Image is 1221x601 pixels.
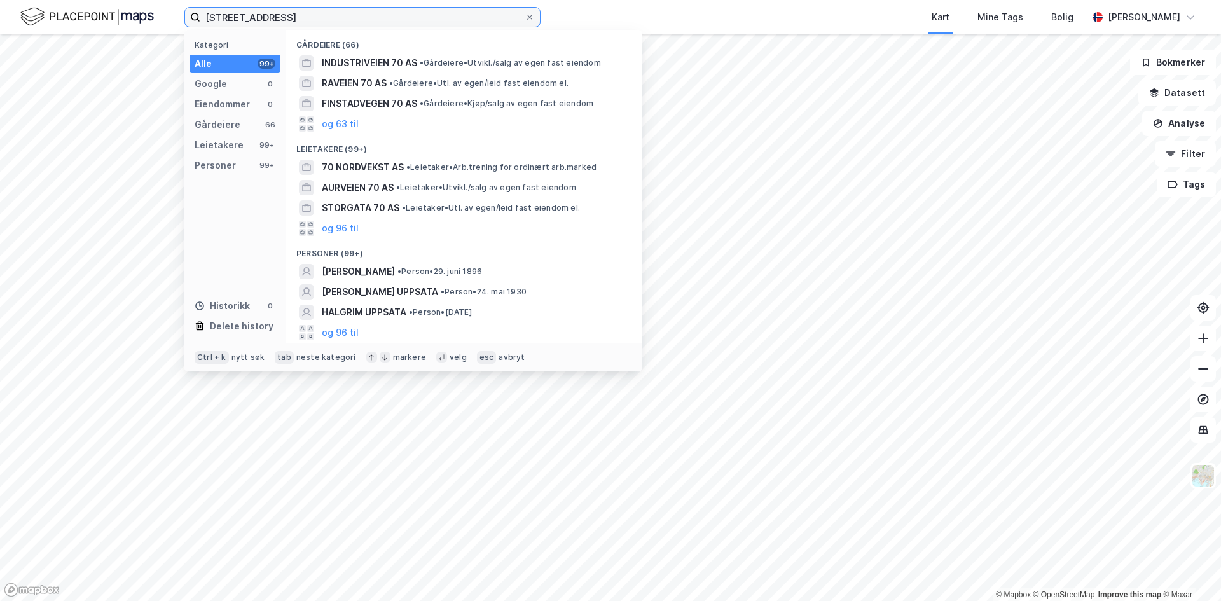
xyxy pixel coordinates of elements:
[409,307,413,317] span: •
[195,298,250,314] div: Historikk
[441,287,445,296] span: •
[1138,80,1216,106] button: Datasett
[389,78,393,88] span: •
[322,116,359,132] button: og 63 til
[195,351,229,364] div: Ctrl + k
[996,590,1031,599] a: Mapbox
[322,160,404,175] span: 70 NORDVEKST AS
[4,583,60,597] a: Mapbox homepage
[396,183,576,193] span: Leietaker • Utvikl./salg av egen fast eiendom
[286,134,642,157] div: Leietakere (99+)
[195,56,212,71] div: Alle
[409,307,472,317] span: Person • [DATE]
[406,162,597,172] span: Leietaker • Arb.trening for ordinært arb.marked
[499,352,525,363] div: avbryt
[389,78,569,88] span: Gårdeiere • Utl. av egen/leid fast eiendom el.
[322,180,394,195] span: AURVEIEN 70 AS
[1098,590,1161,599] a: Improve this map
[1051,10,1073,25] div: Bolig
[1157,172,1216,197] button: Tags
[296,352,356,363] div: neste kategori
[420,99,424,108] span: •
[322,221,359,236] button: og 96 til
[195,97,250,112] div: Eiendommer
[393,352,426,363] div: markere
[1108,10,1180,25] div: [PERSON_NAME]
[258,59,275,69] div: 99+
[1191,464,1215,488] img: Z
[20,6,154,28] img: logo.f888ab2527a4732fd821a326f86c7f29.svg
[231,352,265,363] div: nytt søk
[265,99,275,109] div: 0
[402,203,580,213] span: Leietaker • Utl. av egen/leid fast eiendom el.
[265,301,275,311] div: 0
[195,158,236,173] div: Personer
[1142,111,1216,136] button: Analyse
[322,55,417,71] span: INDUSTRIVEIEN 70 AS
[322,200,399,216] span: STORGATA 70 AS
[195,40,280,50] div: Kategori
[195,137,244,153] div: Leietakere
[195,117,240,132] div: Gårdeiere
[322,96,417,111] span: FINSTADVEGEN 70 AS
[322,76,387,91] span: RAVEIEN 70 AS
[396,183,400,192] span: •
[397,266,482,277] span: Person • 29. juni 1896
[397,266,401,276] span: •
[258,140,275,150] div: 99+
[420,58,601,68] span: Gårdeiere • Utvikl./salg av egen fast eiendom
[322,284,438,300] span: [PERSON_NAME] UPPSATA
[322,305,406,320] span: HALGRIM UPPSATA
[1033,590,1095,599] a: OpenStreetMap
[265,79,275,89] div: 0
[1130,50,1216,75] button: Bokmerker
[200,8,525,27] input: Søk på adresse, matrikkel, gårdeiere, leietakere eller personer
[265,120,275,130] div: 66
[322,325,359,340] button: og 96 til
[286,30,642,53] div: Gårdeiere (66)
[450,352,467,363] div: velg
[210,319,273,334] div: Delete history
[420,99,593,109] span: Gårdeiere • Kjøp/salg av egen fast eiendom
[406,162,410,172] span: •
[286,238,642,261] div: Personer (99+)
[322,264,395,279] span: [PERSON_NAME]
[1157,540,1221,601] iframe: Chat Widget
[420,58,424,67] span: •
[477,351,497,364] div: esc
[1157,540,1221,601] div: Kontrollprogram for chat
[195,76,227,92] div: Google
[932,10,949,25] div: Kart
[402,203,406,212] span: •
[258,160,275,170] div: 99+
[1155,141,1216,167] button: Filter
[275,351,294,364] div: tab
[441,287,527,297] span: Person • 24. mai 1930
[977,10,1023,25] div: Mine Tags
